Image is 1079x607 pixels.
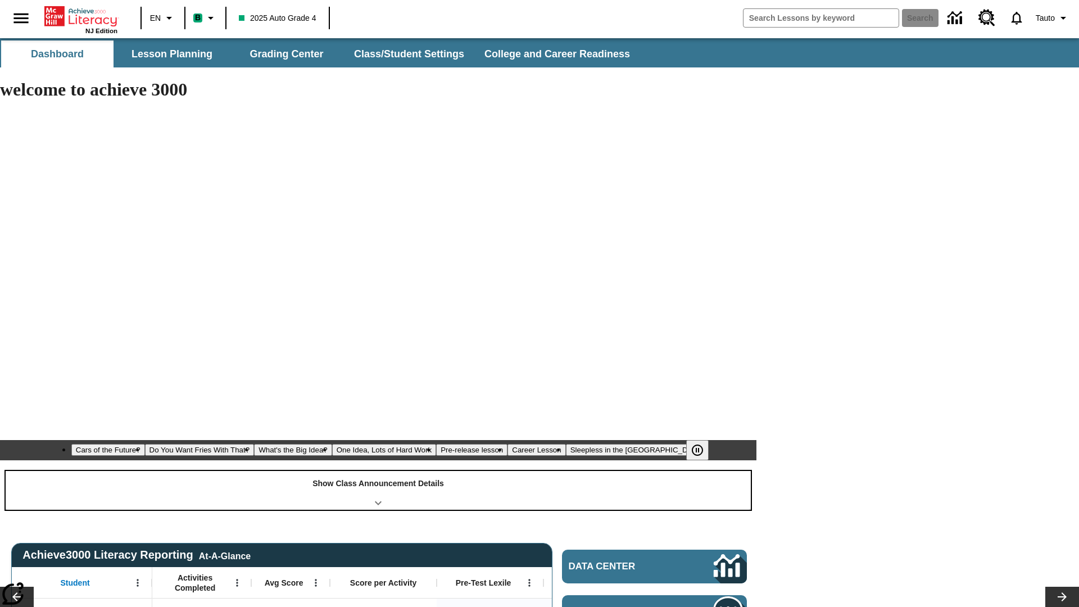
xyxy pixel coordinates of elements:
span: Activities Completed [158,573,232,593]
a: Resource Center, Will open in new tab [972,3,1002,33]
div: Show Class Announcement Details [6,471,751,510]
button: Open Menu [521,574,538,591]
span: B [195,11,201,25]
button: Lesson Planning [116,40,228,67]
button: Slide 5 Pre-release lesson [436,444,507,456]
button: Slide 3 What's the Big Idea? [254,444,332,456]
button: Open Menu [307,574,324,591]
span: Tauto [1036,12,1055,24]
button: Boost Class color is mint green. Change class color [189,8,222,28]
button: Lesson carousel, Next [1045,587,1079,607]
button: Pause [686,440,709,460]
button: Grading Center [230,40,343,67]
button: Open Menu [229,574,246,591]
a: Data Center [562,550,747,583]
button: Slide 1 Cars of the Future? [71,444,145,456]
div: Home [44,4,117,34]
button: Slide 4 One Idea, Lots of Hard Work [332,444,436,456]
span: EN [150,12,161,24]
button: College and Career Readiness [475,40,639,67]
div: At-A-Glance [199,549,251,561]
span: 2025 Auto Grade 4 [239,12,316,24]
p: Show Class Announcement Details [312,478,444,490]
button: Dashboard [1,40,114,67]
button: Slide 7 Sleepless in the Animal Kingdom [566,444,708,456]
a: Notifications [1002,3,1031,33]
button: Open Menu [129,574,146,591]
button: Language: EN, Select a language [145,8,181,28]
span: NJ Edition [85,28,117,34]
button: Slide 6 Career Lesson [507,444,565,456]
button: Open side menu [4,2,38,35]
a: Home [44,5,117,28]
div: Pause [686,440,720,460]
span: Pre-Test Lexile [456,578,511,588]
button: Slide 2 Do You Want Fries With That? [145,444,255,456]
button: Profile/Settings [1031,8,1075,28]
a: Data Center [941,3,972,34]
span: Data Center [569,561,675,572]
span: Score per Activity [350,578,417,588]
input: search field [743,9,899,27]
span: Student [61,578,90,588]
button: Class/Student Settings [345,40,473,67]
span: Achieve3000 Literacy Reporting [22,549,251,561]
span: Avg Score [265,578,303,588]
